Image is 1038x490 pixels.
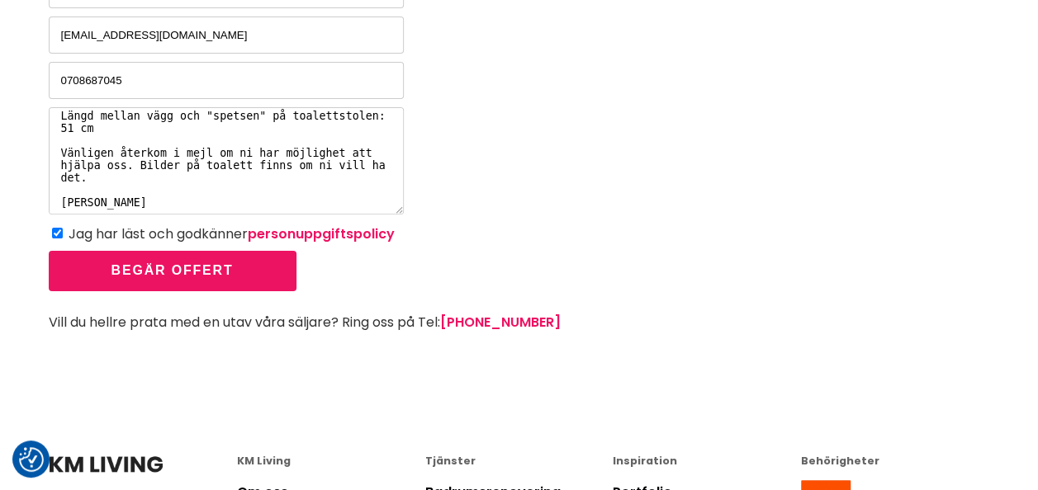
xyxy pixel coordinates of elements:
div: Tjänster [425,456,613,467]
div: Vill du hellre prata med en utav våra säljare? Ring oss på Tel: [49,316,990,329]
label: Jag har läst och godkänner [69,224,395,243]
div: KM Living [237,456,424,467]
div: Behörigheter [801,456,988,467]
input: Telefon [49,62,404,99]
img: KM Living [50,456,163,473]
div: Inspiration [613,456,800,467]
img: Revisit consent button [19,447,44,472]
button: Samtyckesinställningar [19,447,44,472]
a: personuppgiftspolicy [248,224,395,243]
button: Begär offert [49,251,296,291]
input: E-post [49,16,404,54]
a: [PHONE_NUMBER] [440,313,561,332]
